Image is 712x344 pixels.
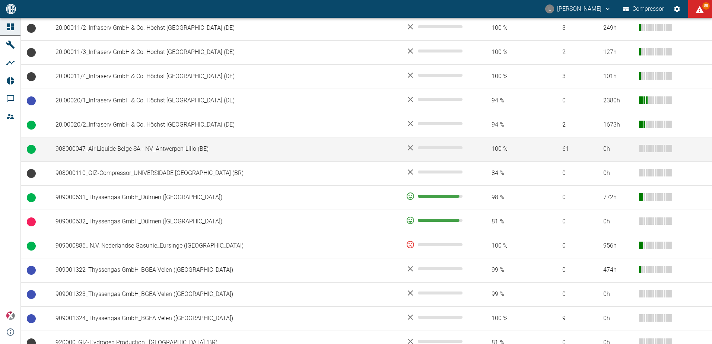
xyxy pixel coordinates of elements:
[480,242,538,250] span: 100 %
[27,266,36,275] span: Betriebsbereit
[50,210,400,234] td: 909000632_Thyssengas GmbH_Dülmen ([GEOGRAPHIC_DATA])
[550,217,591,226] span: 0
[480,266,538,274] span: 99 %
[50,161,400,185] td: 908000110_GIZ-Compressor_UNIVERSIDADE [GEOGRAPHIC_DATA] (BR)
[550,314,591,323] span: 9
[27,145,36,154] span: Betrieb
[603,48,633,57] div: 127 h
[550,145,591,153] span: 61
[27,96,36,105] span: Betriebsbereit
[702,2,710,10] span: 88
[27,72,36,81] span: Keine Daten
[544,2,612,16] button: luca.corigliano@neuman-esser.com
[622,2,666,16] button: Compressor
[406,240,468,249] div: 0 %
[406,192,468,201] div: 93 %
[50,113,400,137] td: 20.00020/2_Infraserv GmbH & Co. Höchst [GEOGRAPHIC_DATA] (DE)
[480,314,538,323] span: 100 %
[550,24,591,32] span: 3
[480,72,538,81] span: 100 %
[406,216,468,225] div: 93 %
[480,217,538,226] span: 81 %
[603,121,633,129] div: 1673 h
[50,234,400,258] td: 909000886_ N.V. Nederlandse Gasunie_Eursinge ([GEOGRAPHIC_DATA])
[50,185,400,210] td: 909000631_Thyssengas GmbH_Dülmen ([GEOGRAPHIC_DATA])
[550,72,591,81] span: 3
[27,121,36,130] span: Betrieb
[406,313,468,322] div: No data
[480,48,538,57] span: 100 %
[27,217,36,226] span: Ungeplanter Stillstand
[603,72,633,81] div: 101 h
[406,143,468,152] div: No data
[670,2,684,16] button: Einstellungen
[6,311,15,320] img: Xplore Logo
[550,121,591,129] span: 2
[550,242,591,250] span: 0
[603,193,633,202] div: 772 h
[480,290,538,299] span: 99 %
[480,96,538,105] span: 94 %
[50,258,400,282] td: 909001322_Thyssengas GmbH_BGEA Velen ([GEOGRAPHIC_DATA])
[603,242,633,250] div: 956 h
[27,193,36,202] span: Betrieb
[480,24,538,32] span: 100 %
[27,242,36,251] span: Betrieb
[5,4,17,14] img: logo
[27,290,36,299] span: Betriebsbereit
[603,266,633,274] div: 474 h
[50,64,400,89] td: 20.00011/4_Infraserv GmbH & Co. Höchst [GEOGRAPHIC_DATA] (DE)
[50,137,400,161] td: 908000047_Air Liquide Belge SA - NV_Antwerpen-Lillo (BE)
[50,16,400,40] td: 20.00011/2_Infraserv GmbH & Co. Höchst [GEOGRAPHIC_DATA] (DE)
[545,4,554,13] div: L
[550,48,591,57] span: 2
[27,48,36,57] span: Keine Daten
[406,264,468,273] div: No data
[603,24,633,32] div: 249 h
[406,47,468,55] div: No data
[603,96,633,105] div: 2380 h
[27,24,36,33] span: Keine Daten
[550,169,591,178] span: 0
[550,290,591,299] span: 0
[50,40,400,64] td: 20.00011/3_Infraserv GmbH & Co. Höchst [GEOGRAPHIC_DATA] (DE)
[480,193,538,202] span: 98 %
[480,121,538,129] span: 94 %
[550,266,591,274] span: 0
[603,169,633,178] div: 0 h
[480,169,538,178] span: 84 %
[406,95,468,104] div: No data
[406,119,468,128] div: No data
[50,306,400,331] td: 909001324_Thyssengas GmbH_BGEA Velen ([GEOGRAPHIC_DATA])
[603,217,633,226] div: 0 h
[50,89,400,113] td: 20.00020/1_Infraserv GmbH & Co. Höchst [GEOGRAPHIC_DATA] (DE)
[603,290,633,299] div: 0 h
[603,314,633,323] div: 0 h
[550,193,591,202] span: 0
[480,145,538,153] span: 100 %
[406,71,468,80] div: No data
[603,145,633,153] div: 0 h
[50,282,400,306] td: 909001323_Thyssengas GmbH_BGEA Velen ([GEOGRAPHIC_DATA])
[27,314,36,323] span: Betriebsbereit
[406,289,468,297] div: No data
[406,22,468,31] div: No data
[406,168,468,176] div: No data
[550,96,591,105] span: 0
[27,169,36,178] span: Keine Daten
